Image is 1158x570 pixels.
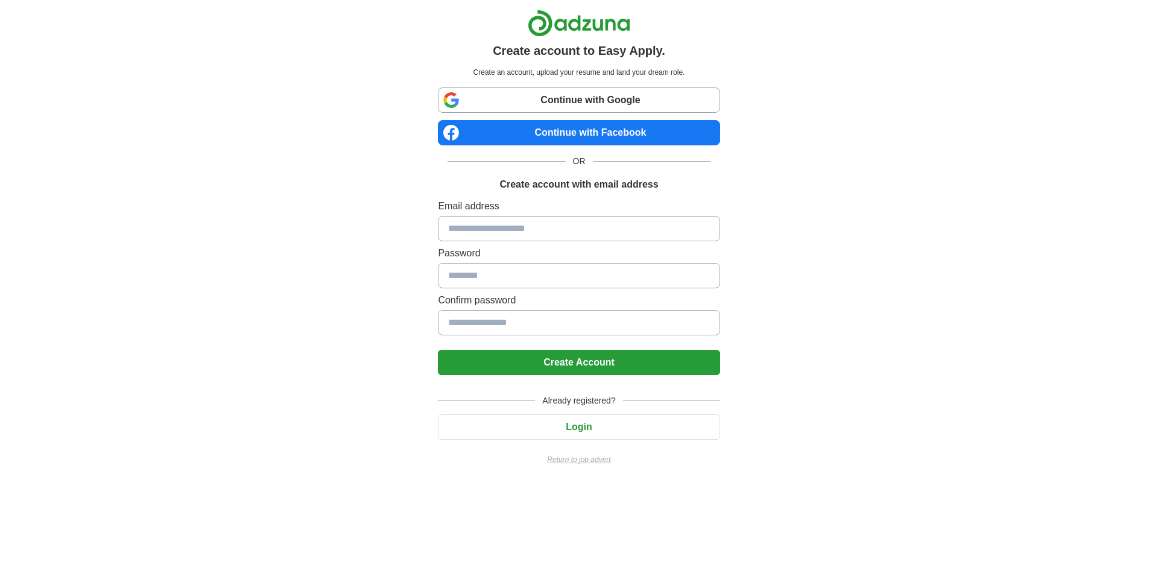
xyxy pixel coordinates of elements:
[535,394,622,407] span: Already registered?
[438,120,720,145] a: Continue with Facebook
[438,246,720,261] label: Password
[438,454,720,465] a: Return to job advert
[493,42,665,60] h1: Create account to Easy Apply.
[438,293,720,308] label: Confirm password
[438,350,720,375] button: Create Account
[438,199,720,214] label: Email address
[499,177,658,192] h1: Create account with email address
[438,87,720,113] a: Continue with Google
[438,414,720,440] button: Login
[440,67,717,78] p: Create an account, upload your resume and land your dream role.
[566,155,593,168] span: OR
[528,10,630,37] img: Adzuna logo
[438,422,720,432] a: Login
